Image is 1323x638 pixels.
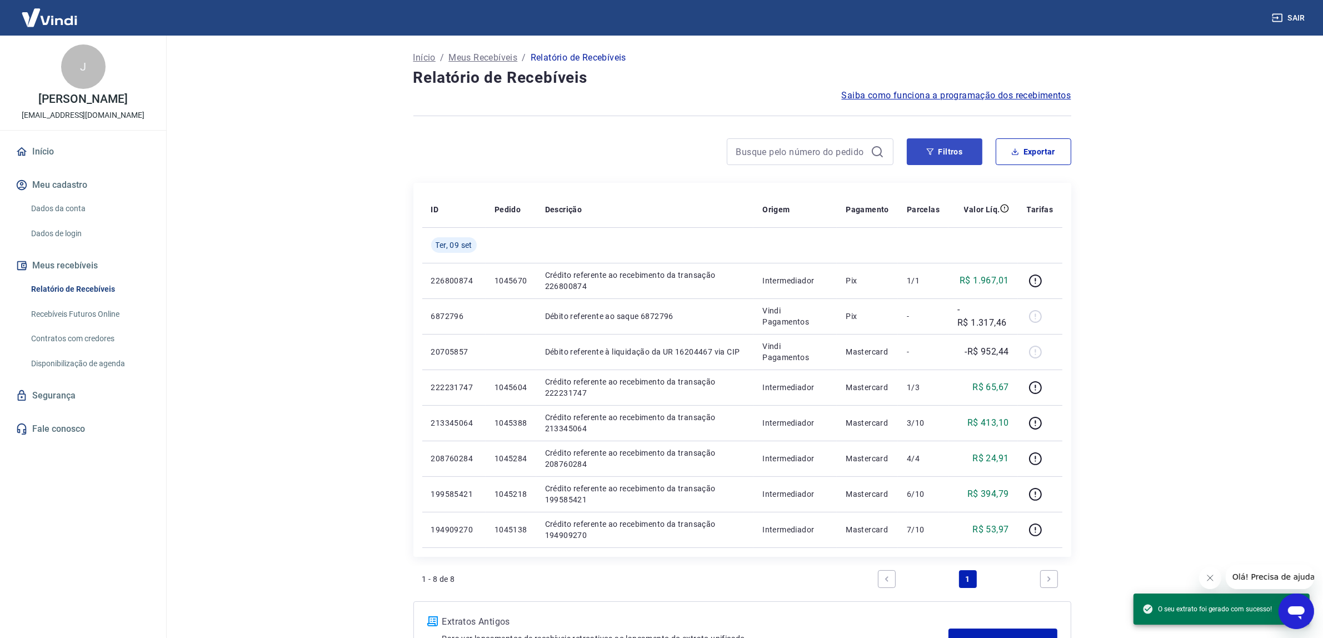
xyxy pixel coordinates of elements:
p: Descrição [545,204,582,215]
p: Intermediador [762,524,828,535]
a: Next page [1040,570,1058,588]
p: -R$ 1.317,46 [957,303,1009,330]
p: Crédito referente ao recebimento da transação 213345064 [545,412,745,434]
button: Meu cadastro [13,173,153,197]
p: 222231747 [431,382,477,393]
p: R$ 1.967,01 [960,274,1009,287]
p: Pix [846,311,889,322]
p: - [907,311,940,322]
p: / [440,51,444,64]
p: Mastercard [846,489,889,500]
a: Contratos com credores [27,327,153,350]
p: Intermediador [762,489,828,500]
p: 20705857 [431,346,477,357]
iframe: Botão para abrir a janela de mensagens [1279,594,1314,629]
p: ID [431,204,439,215]
p: 6872796 [431,311,477,322]
iframe: Fechar mensagem [1199,567,1221,589]
p: R$ 53,97 [972,523,1009,536]
ul: Pagination [873,566,1062,592]
p: Débito referente ao saque 6872796 [545,311,745,322]
a: Relatório de Recebíveis [27,278,153,301]
p: 1045284 [495,453,527,464]
p: R$ 65,67 [972,381,1009,394]
a: Meus Recebíveis [448,51,517,64]
p: 1045388 [495,417,527,428]
p: R$ 394,79 [967,487,1009,501]
p: Extratos Antigos [442,615,949,629]
input: Busque pelo número do pedido [736,143,866,160]
p: Pedido [495,204,521,215]
p: Crédito referente ao recebimento da transação 226800874 [545,270,745,292]
img: ícone [427,616,438,626]
p: R$ 413,10 [967,416,1009,430]
a: Início [413,51,436,64]
p: 226800874 [431,275,477,286]
p: R$ 24,91 [972,452,1009,465]
a: Dados de login [27,222,153,245]
p: Vindi Pagamentos [762,341,828,363]
a: Disponibilização de agenda [27,352,153,375]
p: / [522,51,526,64]
p: Crédito referente ao recebimento da transação 194909270 [545,519,745,541]
button: Meus recebíveis [13,253,153,278]
span: Olá! Precisa de ajuda? [7,8,93,17]
p: Mastercard [846,524,889,535]
p: 208760284 [431,453,477,464]
p: 6/10 [907,489,940,500]
p: Pagamento [846,204,889,215]
p: Parcelas [907,204,940,215]
p: 1045218 [495,489,527,500]
p: Tarifas [1027,204,1054,215]
p: 1 - 8 de 8 [422,574,455,585]
p: - [907,346,940,357]
p: -R$ 952,44 [965,345,1009,358]
a: Page 1 is your current page [959,570,977,588]
img: Vindi [13,1,86,34]
a: Dados da conta [27,197,153,220]
p: 1045670 [495,275,527,286]
p: 1/1 [907,275,940,286]
a: Início [13,139,153,164]
p: 1/3 [907,382,940,393]
p: Intermediador [762,417,828,428]
p: 213345064 [431,417,477,428]
a: Segurança [13,383,153,408]
a: Saiba como funciona a programação dos recebimentos [842,89,1071,102]
p: Mastercard [846,382,889,393]
p: [EMAIL_ADDRESS][DOMAIN_NAME] [22,109,144,121]
iframe: Mensagem da empresa [1226,565,1314,589]
h4: Relatório de Recebíveis [413,67,1071,89]
span: Ter, 09 set [436,240,472,251]
p: Mastercard [846,417,889,428]
p: Crédito referente ao recebimento da transação 222231747 [545,376,745,398]
p: Crédito referente ao recebimento da transação 199585421 [545,483,745,505]
p: Relatório de Recebíveis [531,51,626,64]
p: Mastercard [846,453,889,464]
button: Filtros [907,138,982,165]
p: 1045604 [495,382,527,393]
p: 3/10 [907,417,940,428]
p: 194909270 [431,524,477,535]
p: [PERSON_NAME] [38,93,127,105]
div: J [61,44,106,89]
p: 7/10 [907,524,940,535]
span: O seu extrato foi gerado com sucesso! [1142,604,1272,615]
a: Fale conosco [13,417,153,441]
p: Valor Líq. [964,204,1000,215]
p: Débito referente à liquidação da UR 16204467 via CIP [545,346,745,357]
p: 199585421 [431,489,477,500]
button: Sair [1270,8,1310,28]
p: Crédito referente ao recebimento da transação 208760284 [545,447,745,470]
p: 4/4 [907,453,940,464]
p: Mastercard [846,346,889,357]
p: Intermediador [762,453,828,464]
button: Exportar [996,138,1071,165]
p: 1045138 [495,524,527,535]
p: Intermediador [762,275,828,286]
p: Origem [762,204,790,215]
a: Recebíveis Futuros Online [27,303,153,326]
